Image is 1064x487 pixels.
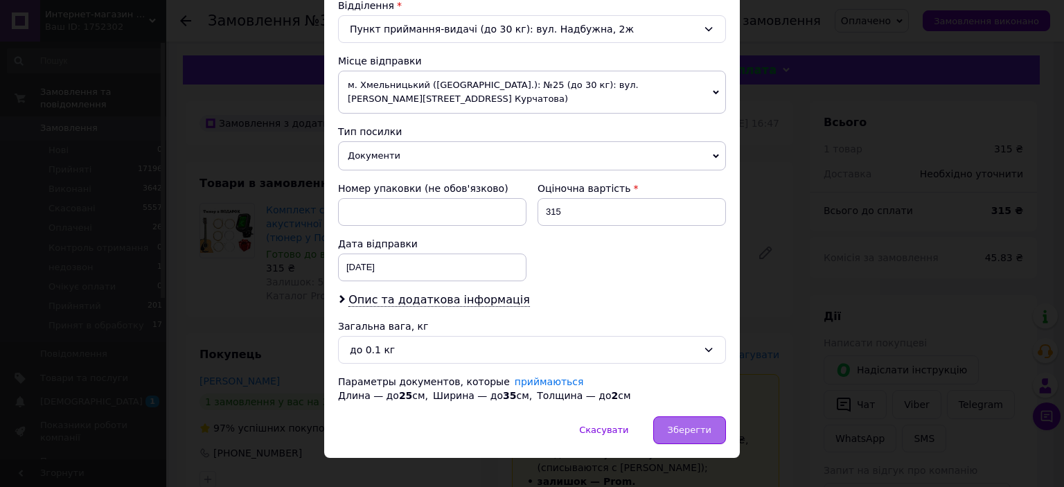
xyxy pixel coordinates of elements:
[503,390,516,401] span: 35
[611,390,618,401] span: 2
[579,425,628,435] span: Скасувати
[338,71,726,114] span: м. Хмельницький ([GEOGRAPHIC_DATA].): №25 (до 30 кг): вул. [PERSON_NAME][STREET_ADDRESS] Курчатова)
[515,376,584,387] a: приймаються
[668,425,711,435] span: Зберегти
[350,342,698,357] div: до 0.1 кг
[338,181,526,195] div: Номер упаковки (не обов'язково)
[338,126,402,137] span: Тип посилки
[538,181,726,195] div: Оціночна вартість
[338,319,726,333] div: Загальна вага, кг
[338,237,526,251] div: Дата відправки
[338,141,726,170] span: Документи
[338,55,422,67] span: Місце відправки
[338,15,726,43] div: Пункт приймання-видачі (до 30 кг): вул. Надбужна, 2ж
[338,375,726,402] div: Параметры документов, которые Длина — до см, Ширина — до см, Толщина — до см
[348,293,530,307] span: Опис та додаткова інформація
[399,390,412,401] span: 25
